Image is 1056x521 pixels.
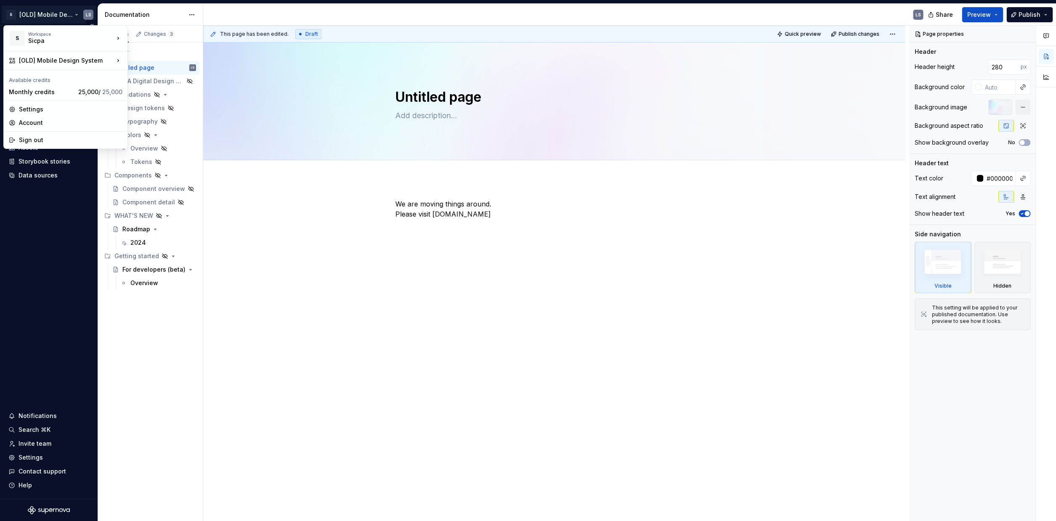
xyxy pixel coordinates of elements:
div: Settings [19,105,122,114]
span: 25,000 [102,88,122,95]
div: Available credits [5,72,126,85]
div: Sicpa [28,37,100,45]
div: [OLD] Mobile Design System [19,56,114,65]
div: Workspace [28,32,114,37]
div: Account [19,119,122,127]
div: Sign out [19,136,122,144]
div: Monthly credits [9,88,75,96]
span: 25,000 / [78,88,122,95]
div: S [10,31,25,46]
